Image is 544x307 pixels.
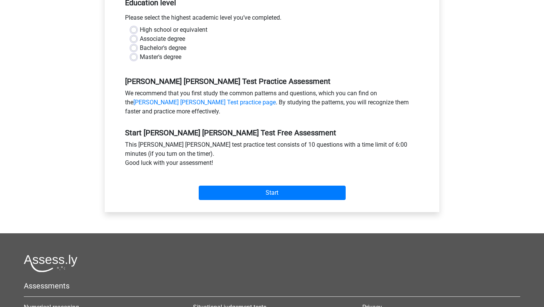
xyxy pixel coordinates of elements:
div: We recommend that you first study the common patterns and questions, which you can find on the . ... [119,89,425,119]
div: Please select the highest academic level you’ve completed. [119,13,425,25]
h5: Assessments [24,281,520,290]
label: Master's degree [140,53,181,62]
label: High school or equivalent [140,25,207,34]
label: Bachelor's degree [140,43,186,53]
h5: [PERSON_NAME] [PERSON_NAME] Test Practice Assessment [125,77,419,86]
div: This [PERSON_NAME] [PERSON_NAME] test practice test consists of 10 questions with a time limit of... [119,140,425,171]
h5: Start [PERSON_NAME] [PERSON_NAME] Test Free Assessment [125,128,419,137]
a: [PERSON_NAME] [PERSON_NAME] Test practice page [133,99,276,106]
img: Assessly logo [24,254,77,272]
input: Start [199,186,346,200]
label: Associate degree [140,34,185,43]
